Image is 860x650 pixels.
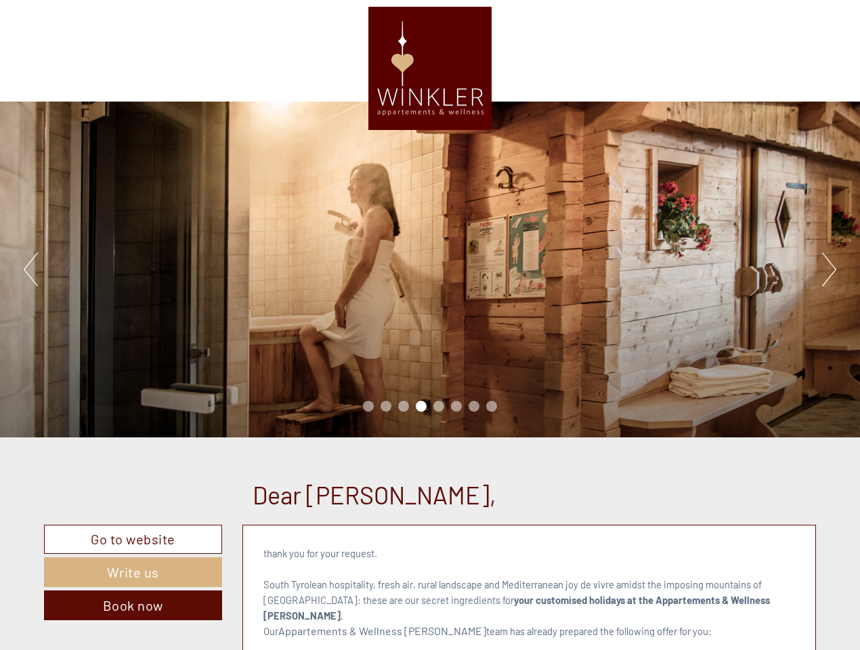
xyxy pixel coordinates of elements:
[822,253,836,286] button: Next
[253,481,496,508] h1: Dear [PERSON_NAME],
[486,625,712,637] span: team has already prepared the following offer for you:
[263,594,770,622] strong: your customised holidays at the Appartements & Wellness [PERSON_NAME]
[44,557,222,587] a: Write us
[20,39,163,50] div: Appartements & Wellness [PERSON_NAME]
[44,590,222,620] a: Book now
[20,66,163,75] small: 03:06
[263,547,770,636] span: thank you for your request. South Tyrolean hospitality, fresh air, rural landscape and Mediterran...
[10,37,170,78] div: Hello, how can we help you?
[24,253,38,286] button: Previous
[458,351,532,381] button: Send
[263,546,796,638] p: Appartements & Wellness [PERSON_NAME]
[44,525,222,554] a: Go to website
[241,10,291,33] div: [DATE]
